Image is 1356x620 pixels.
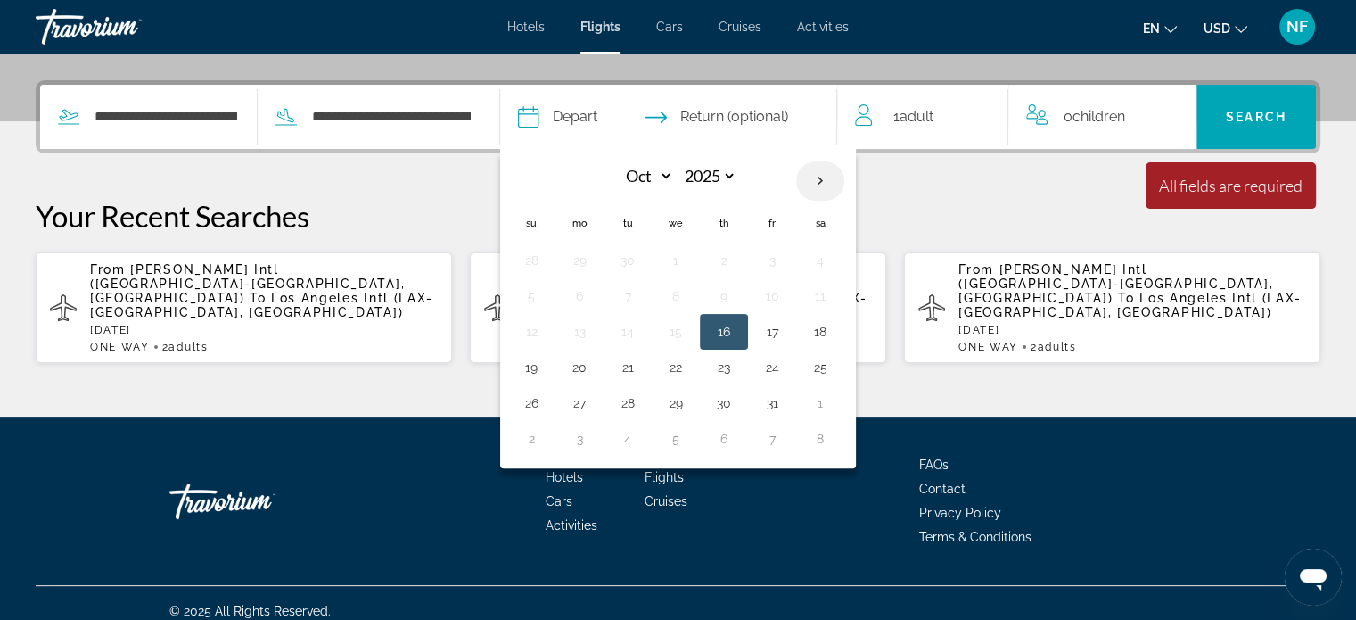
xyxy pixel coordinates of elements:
[546,494,572,508] a: Cars
[958,324,1306,336] p: [DATE]
[758,391,786,416] button: Day 31
[546,470,583,484] a: Hotels
[1031,341,1077,353] span: 2
[1226,110,1286,124] span: Search
[710,426,738,451] button: Day 6
[613,391,642,416] button: Day 28
[518,85,597,149] button: Select depart date
[806,248,834,273] button: Day 4
[168,341,208,353] span: Adults
[90,262,126,277] span: From
[470,252,886,364] button: From [PERSON_NAME] Intl ([GEOGRAPHIC_DATA]-[GEOGRAPHIC_DATA], [GEOGRAPHIC_DATA]) To Los Angeles I...
[169,604,331,618] span: © 2025 All Rights Reserved.
[517,391,546,416] button: Day 26
[662,355,690,380] button: Day 22
[1196,85,1316,149] button: Search
[662,248,690,273] button: Day 1
[90,262,405,305] span: [PERSON_NAME] Intl ([GEOGRAPHIC_DATA]-[GEOGRAPHIC_DATA], [GEOGRAPHIC_DATA])
[645,470,684,484] a: Flights
[169,475,348,528] a: Go Home
[613,319,642,344] button: Day 14
[517,426,546,451] button: Day 2
[90,291,433,319] span: Los Angeles Intl (LAX-[GEOGRAPHIC_DATA], [GEOGRAPHIC_DATA])
[36,198,1320,234] p: Your Recent Searches
[613,426,642,451] button: Day 4
[507,161,844,457] table: Left calendar grid
[250,291,266,305] span: To
[662,319,690,344] button: Day 15
[710,248,738,273] button: Day 2
[565,391,594,416] button: Day 27
[662,284,690,309] button: Day 8
[806,426,834,451] button: Day 8
[958,262,1273,305] span: [PERSON_NAME] Intl ([GEOGRAPHIC_DATA]-[GEOGRAPHIC_DATA], [GEOGRAPHIC_DATA])
[958,291,1302,319] span: Los Angeles Intl (LAX-[GEOGRAPHIC_DATA], [GEOGRAPHIC_DATA])
[796,161,844,202] button: Next month
[546,518,597,533] a: Activities
[797,20,849,34] a: Activities
[615,161,673,192] select: Select month
[958,262,994,277] span: From
[517,248,546,273] button: Day 28
[1143,15,1177,41] button: Change language
[680,104,788,129] span: Return (optional)
[162,341,209,353] span: 2
[710,319,738,344] button: Day 16
[919,530,1031,544] a: Terms & Conditions
[1118,291,1134,305] span: To
[1204,21,1230,36] span: USD
[758,248,786,273] button: Day 3
[710,391,738,416] button: Day 30
[919,482,966,496] a: Contact
[1274,8,1320,45] button: User Menu
[1204,15,1247,41] button: Change currency
[758,319,786,344] button: Day 17
[40,85,1316,149] div: Search widget
[507,20,545,34] a: Hotels
[662,391,690,416] button: Day 29
[656,20,683,34] a: Cars
[719,20,761,34] a: Cruises
[899,108,933,125] span: Adult
[1286,18,1308,36] span: NF
[1072,108,1125,125] span: Children
[36,252,452,364] button: From [PERSON_NAME] Intl ([GEOGRAPHIC_DATA]-[GEOGRAPHIC_DATA], [GEOGRAPHIC_DATA]) To Los Angeles I...
[758,426,786,451] button: Day 7
[837,85,1196,149] button: Travelers: 1 adult, 0 children
[710,284,738,309] button: Day 9
[1143,21,1160,36] span: en
[919,458,949,472] a: FAQs
[613,284,642,309] button: Day 7
[645,494,687,508] a: Cruises
[892,104,933,129] span: 1
[1285,549,1342,606] iframe: Button to launch messaging window
[517,355,546,380] button: Day 19
[919,506,1001,520] a: Privacy Policy
[613,248,642,273] button: Day 30
[806,319,834,344] button: Day 18
[517,284,546,309] button: Day 5
[645,85,788,149] button: Select return date
[758,355,786,380] button: Day 24
[806,391,834,416] button: Day 1
[758,284,786,309] button: Day 10
[806,284,834,309] button: Day 11
[806,355,834,380] button: Day 25
[90,341,150,353] span: ONE WAY
[90,324,438,336] p: [DATE]
[580,20,620,34] a: Flights
[1064,104,1125,129] span: 0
